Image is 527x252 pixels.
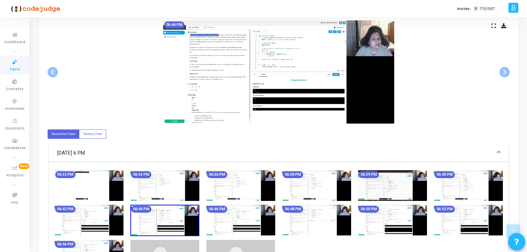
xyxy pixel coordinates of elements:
img: screenshot-1759929413466.jpeg [206,205,275,235]
span: Tests [9,67,20,72]
mat-chip: 06:39 PM [359,171,379,178]
span: Questions [5,126,24,132]
mat-chip: 06:44 PM [164,21,185,28]
span: Analytics [6,173,23,178]
img: screenshot-1759928945075.jpeg [358,170,427,201]
mat-chip: 06:32 PM [55,171,76,178]
label: Gallery View [79,129,106,139]
img: screenshot-1759928933468.jpeg [282,170,351,201]
mat-expansion-panel-header: [DATE] 6 PM [49,145,508,162]
span: 179/687 [480,6,495,12]
mat-chip: 06:48 PM [283,206,303,213]
mat-chip: 06:42 PM [55,206,76,213]
label: Invites: [457,6,471,12]
img: screenshot-1759929293476.jpeg [130,205,199,236]
img: logo [9,2,60,16]
img: screenshot-1759928693468.jpeg [130,170,199,201]
img: screenshot-1759928813467.jpeg [206,170,275,201]
mat-chip: 06:40 PM [435,171,455,178]
img: screenshot-1759929173472.jpeg [54,205,123,235]
img: screenshot-1759929053467.jpeg [434,170,503,201]
img: screenshot-1759929773479.jpeg [434,205,503,235]
mat-chip: 06:44 PM [131,206,151,213]
img: screenshot-1759929293476.jpeg [163,20,394,124]
mat-chip: 06:54 PM [55,241,76,248]
span: Candidates [4,145,26,151]
mat-chip: 06:36 PM [207,171,227,178]
img: screenshot-1759928574244.jpeg [54,170,123,201]
mat-chip: 06:46 PM [207,206,227,213]
span: T [474,6,478,11]
mat-chip: 06:34 PM [131,171,151,178]
mat-chip: 06:52 PM [435,206,455,213]
img: screenshot-1759929653469.jpeg [358,205,427,235]
label: Accordion View [48,129,79,139]
span: Interviews [5,106,24,112]
mat-chip: 06:38 PM [283,171,303,178]
span: New [19,163,29,169]
mat-panel-title: [DATE] 6 PM [57,149,492,157]
span: Dashboard [4,39,25,45]
span: FAQ [11,200,18,206]
span: Contests [6,86,23,92]
img: screenshot-1759929533466.jpeg [282,205,351,235]
mat-chip: 06:50 PM [359,206,379,213]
